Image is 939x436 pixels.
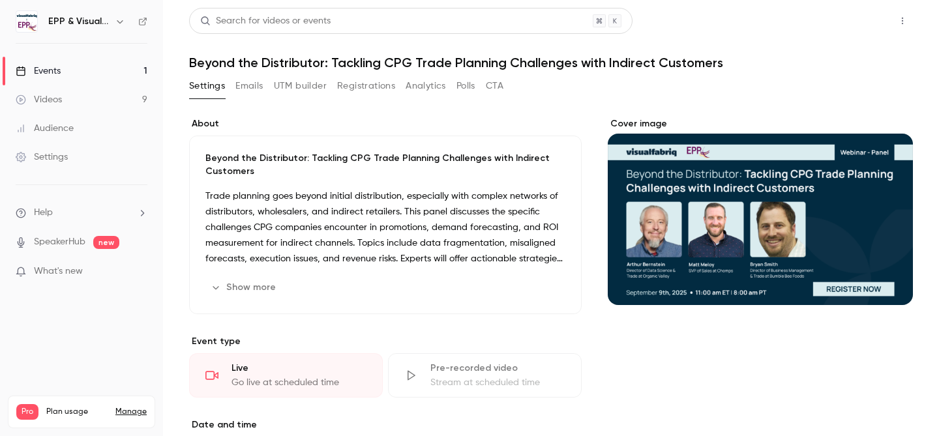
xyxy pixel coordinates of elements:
button: UTM builder [274,76,327,96]
div: Go live at scheduled time [231,376,366,389]
button: CTA [486,76,503,96]
button: Show more [205,277,284,298]
h6: EPP & Visualfabriq team [48,15,110,28]
div: Settings [16,151,68,164]
button: Settings [189,76,225,96]
p: Beyond the Distributor: Tackling CPG Trade Planning Challenges with Indirect Customers [205,152,565,178]
h1: Beyond the Distributor: Tackling CPG Trade Planning Challenges with Indirect Customers [189,55,913,70]
div: Search for videos or events [200,14,331,28]
button: Share [830,8,882,34]
span: new [93,236,119,249]
img: EPP & Visualfabriq team [16,11,37,32]
span: Help [34,206,53,220]
label: About [189,117,582,130]
span: Pro [16,404,38,420]
div: LiveGo live at scheduled time [189,353,383,398]
label: Date and time [189,418,582,431]
div: Stream at scheduled time [430,376,565,389]
button: Polls [456,76,475,96]
li: help-dropdown-opener [16,206,147,220]
section: Cover image [608,117,913,305]
span: What's new [34,265,83,278]
p: Trade planning goes beyond initial distribution, especially with complex networks of distributors... [205,188,565,267]
div: Live [231,362,366,375]
div: Pre-recorded video [430,362,565,375]
div: Audience [16,122,74,135]
label: Cover image [608,117,913,130]
a: SpeakerHub [34,235,85,249]
button: Emails [235,76,263,96]
p: Event type [189,335,582,348]
div: Videos [16,93,62,106]
iframe: Noticeable Trigger [132,266,147,278]
div: Events [16,65,61,78]
a: Manage [115,407,147,417]
button: Analytics [406,76,446,96]
button: Registrations [337,76,395,96]
div: Pre-recorded videoStream at scheduled time [388,353,582,398]
span: Plan usage [46,407,108,417]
